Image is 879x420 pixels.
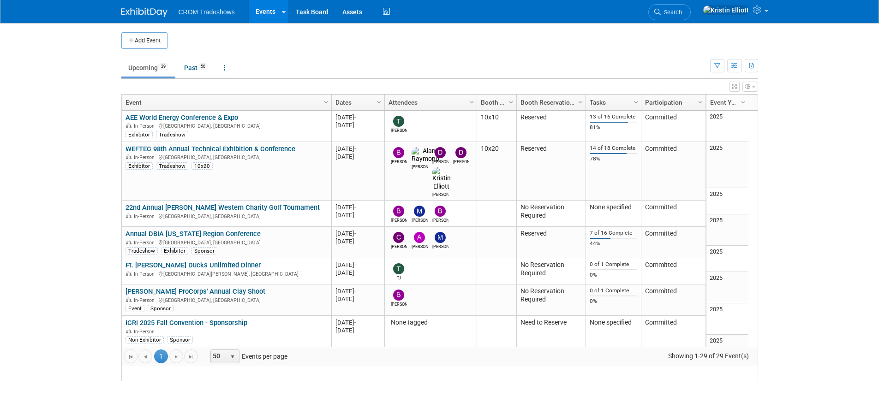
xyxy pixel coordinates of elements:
[516,316,586,347] td: Need to Reserve
[508,99,515,106] span: Column Settings
[142,353,149,361] span: Go to the previous page
[641,111,706,142] td: Committed
[659,349,757,362] span: Showing 1-29 of 29 Event(s)
[191,247,217,254] div: Sponsor
[121,8,167,17] img: ExhibitDay
[641,142,706,201] td: Committed
[335,326,380,334] div: [DATE]
[414,206,425,217] img: Myers Carpenter
[391,301,407,308] div: Branden Peterson
[126,336,164,343] div: Non-Exhibitor
[184,349,198,363] a: Go to the last page
[211,350,227,363] span: 50
[121,32,167,49] button: Add Event
[590,261,637,268] div: 0 of 1 Complete
[738,95,748,108] a: Column Settings
[229,353,236,361] span: select
[126,95,325,110] a: Event
[481,95,510,110] a: Booth Size
[134,240,157,246] span: In-Person
[435,206,446,217] img: Blake Roberts
[393,263,404,274] img: TJ Williams
[126,123,132,128] img: In-Person Event
[641,201,706,227] td: Committed
[169,349,183,363] a: Go to the next page
[161,247,188,254] div: Exhibitor
[177,59,215,77] a: Past56
[126,261,261,269] a: Ft. [PERSON_NAME] Ducks Unlimited Dinner
[466,95,477,108] a: Column Settings
[179,8,235,16] span: CROM Tradeshows
[706,335,748,375] td: 2025
[124,349,138,363] a: Go to the first page
[414,232,425,243] img: Alexander Ciasca
[393,206,404,217] img: Branden Peterson
[126,287,265,296] a: [PERSON_NAME] ProCorps' Annual Clay Shoot
[158,63,168,70] span: 29
[148,305,173,312] div: Sponsor
[191,162,213,170] div: 10x20
[590,272,637,278] div: 0%
[354,230,356,237] span: -
[126,238,327,246] div: [GEOGRAPHIC_DATA], [GEOGRAPHIC_DATA]
[435,232,446,243] img: Michael Brandao
[391,127,407,134] div: Tod Green
[134,329,157,335] span: In-Person
[391,217,407,224] div: Branden Peterson
[126,153,327,161] div: [GEOGRAPHIC_DATA], [GEOGRAPHIC_DATA]
[126,113,238,122] a: AEE World Energy Conference & Expo
[590,287,637,294] div: 0 of 1 Complete
[173,353,180,361] span: Go to the next page
[335,153,380,160] div: [DATE]
[590,113,637,120] div: 13 of 16 Complete
[706,142,748,188] td: 2025
[516,284,586,316] td: No Reservation Required
[126,240,132,244] img: In-Person Event
[641,284,706,316] td: Committed
[354,288,356,295] span: -
[740,99,747,106] span: Column Settings
[335,230,380,237] div: [DATE]
[138,349,152,363] a: Go to the previous page
[354,261,356,268] span: -
[631,95,641,108] a: Column Settings
[641,227,706,258] td: Committed
[335,145,380,153] div: [DATE]
[335,211,380,219] div: [DATE]
[335,203,380,211] div: [DATE]
[516,142,586,201] td: Reserved
[354,145,356,152] span: -
[435,147,446,158] img: Daniel Haugland
[198,63,208,70] span: 56
[126,247,158,254] div: Tradeshow
[590,145,637,152] div: 14 of 18 Complete
[335,287,380,295] div: [DATE]
[590,319,637,327] div: None specified
[590,298,637,305] div: 0%
[335,237,380,245] div: [DATE]
[121,59,175,77] a: Upcoming29
[641,258,706,284] td: Committed
[126,270,327,278] div: [GEOGRAPHIC_DATA][PERSON_NAME], [GEOGRAPHIC_DATA]
[321,95,331,108] a: Column Settings
[134,123,157,129] span: In-Person
[632,99,640,106] span: Column Settings
[477,111,516,142] td: 10x10
[477,142,516,201] td: 10x20
[695,95,706,108] a: Column Settings
[126,154,132,159] img: In-Person Event
[432,158,448,165] div: Daniel Haugland
[432,243,448,250] div: Michael Brandao
[412,147,439,164] img: Alan Raymond
[412,163,428,170] div: Alan Raymond
[134,154,157,160] span: In-Person
[697,99,704,106] span: Column Settings
[335,95,378,110] a: Dates
[590,95,635,110] a: Tasks
[154,349,168,363] span: 1
[134,271,157,277] span: In-Person
[432,191,448,198] div: Kristin Elliott
[354,319,356,326] span: -
[126,122,327,130] div: [GEOGRAPHIC_DATA], [GEOGRAPHIC_DATA]
[590,203,637,212] div: None specified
